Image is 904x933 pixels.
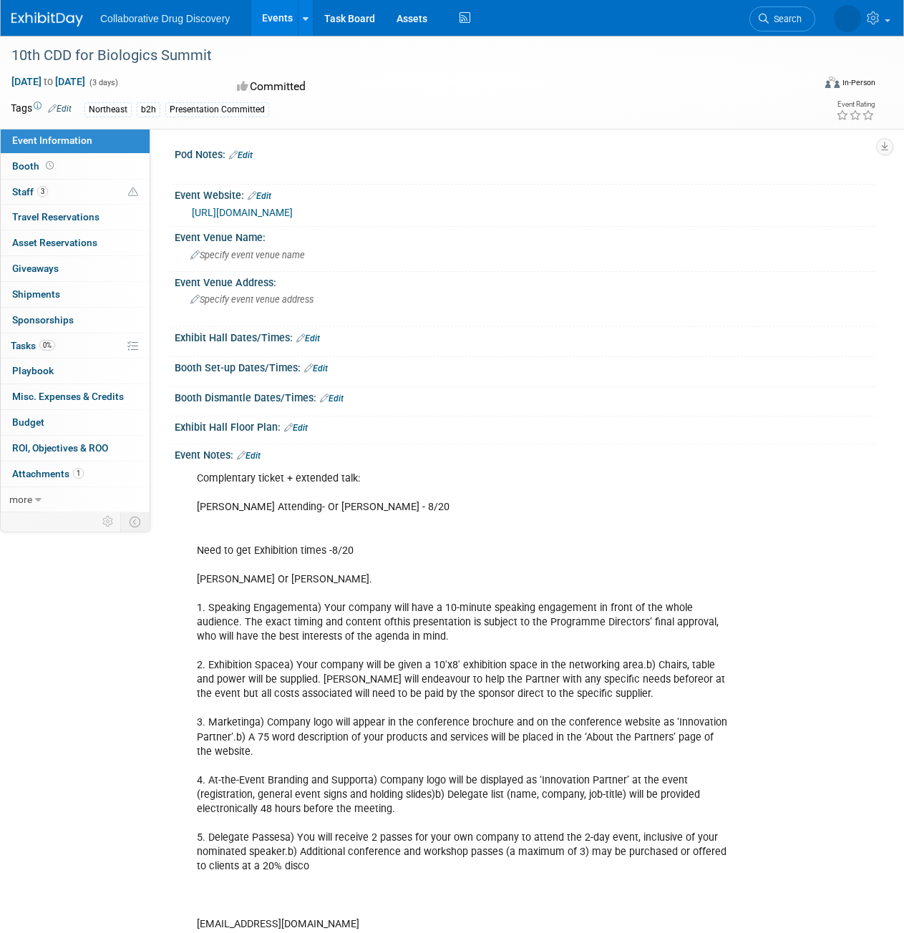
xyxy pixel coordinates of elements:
[137,102,160,117] div: b2h
[12,160,57,172] span: Booth
[237,451,261,461] a: Edit
[43,160,57,171] span: Booth not reserved yet
[749,6,815,31] a: Search
[1,180,150,205] a: Staff3
[296,333,320,343] a: Edit
[48,104,72,114] a: Edit
[1,487,150,512] a: more
[175,144,875,162] div: Pod Notes:
[1,333,150,358] a: Tasks0%
[825,77,840,88] img: Format-Inperson.png
[1,256,150,281] a: Giveaways
[1,282,150,307] a: Shipments
[12,135,92,146] span: Event Information
[1,436,150,461] a: ROI, Objectives & ROO
[1,358,150,384] a: Playbook
[39,340,55,351] span: 0%
[769,14,802,24] span: Search
[121,512,150,531] td: Toggle Event Tabs
[73,468,84,479] span: 1
[175,272,875,290] div: Event Venue Address:
[834,5,861,32] img: James White
[12,186,48,197] span: Staff
[9,494,32,505] span: more
[84,102,132,117] div: Northeast
[12,442,108,454] span: ROI, Objectives & ROO
[842,77,875,88] div: In-Person
[175,444,875,463] div: Event Notes:
[37,186,48,197] span: 3
[88,78,118,87] span: (3 days)
[12,365,54,376] span: Playbook
[749,74,875,96] div: Event Format
[190,250,305,260] span: Specify event venue name
[6,43,802,69] div: 10th CDD for Biologics Summit
[1,230,150,255] a: Asset Reservations
[42,76,55,87] span: to
[1,128,150,153] a: Event Information
[175,327,875,346] div: Exhibit Hall Dates/Times:
[1,384,150,409] a: Misc. Expenses & Credits
[248,191,271,201] a: Edit
[175,227,875,245] div: Event Venue Name:
[128,186,138,199] span: Potential Scheduling Conflict -- at least one attendee is tagged in another overlapping event.
[284,423,308,433] a: Edit
[12,416,44,428] span: Budget
[1,205,150,230] a: Travel Reservations
[96,512,121,531] td: Personalize Event Tab Strip
[175,185,875,203] div: Event Website:
[304,363,328,373] a: Edit
[165,102,269,117] div: Presentation Committed
[1,154,150,179] a: Booth
[1,308,150,333] a: Sponsorships
[12,263,59,274] span: Giveaways
[175,387,875,406] div: Booth Dismantle Dates/Times:
[11,75,86,88] span: [DATE] [DATE]
[100,13,230,24] span: Collaborative Drug Discovery
[190,294,314,305] span: Specify event venue address
[11,340,55,351] span: Tasks
[175,357,875,376] div: Booth Set-up Dates/Times:
[12,314,74,326] span: Sponsorships
[11,12,83,26] img: ExhibitDay
[1,410,150,435] a: Budget
[320,394,344,404] a: Edit
[12,288,60,300] span: Shipments
[192,207,293,218] a: [URL][DOMAIN_NAME]
[836,101,875,108] div: Event Rating
[233,74,507,99] div: Committed
[12,237,97,248] span: Asset Reservations
[229,150,253,160] a: Edit
[12,468,84,479] span: Attachments
[11,101,72,117] td: Tags
[12,391,124,402] span: Misc. Expenses & Credits
[12,211,99,223] span: Travel Reservations
[175,416,875,435] div: Exhibit Hall Floor Plan:
[1,461,150,487] a: Attachments1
